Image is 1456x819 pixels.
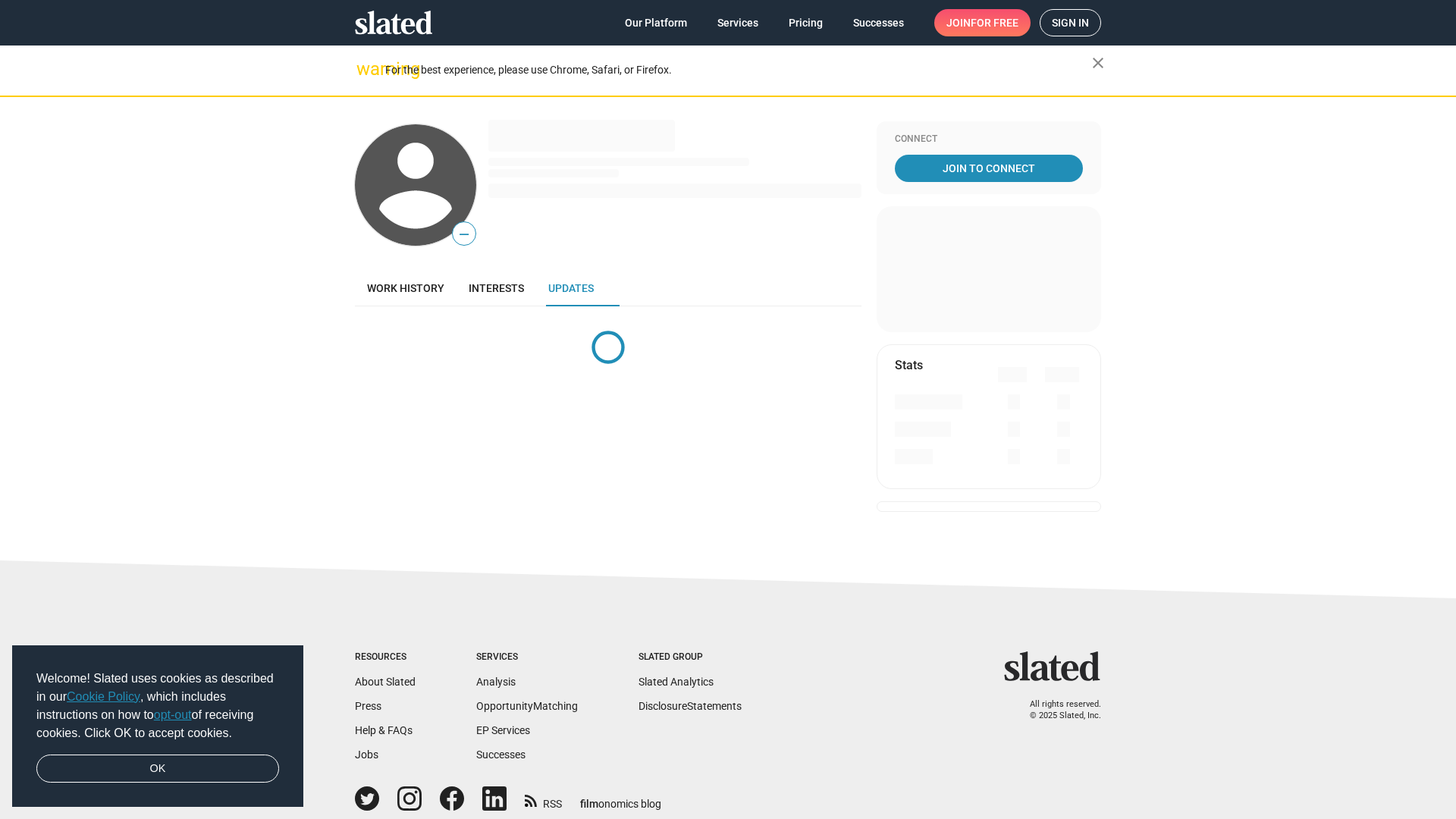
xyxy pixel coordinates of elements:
span: Successes [853,9,904,36]
span: film [580,798,598,810]
span: Join To Connect [898,155,1080,182]
div: Slated Group [639,651,742,664]
span: Updates [548,282,594,294]
a: Cookie Policy [67,690,140,703]
a: About Slated [355,676,416,688]
a: Slated Analytics [639,676,714,688]
a: OpportunityMatching [476,700,578,712]
span: Interests [469,282,524,294]
span: Work history [367,282,444,294]
mat-icon: close [1089,54,1107,72]
a: EP Services [476,724,530,736]
a: Successes [476,748,526,761]
a: Updates [536,270,606,306]
a: Joinfor free [934,9,1031,36]
span: Join [946,9,1018,36]
a: Press [355,700,381,712]
a: DisclosureStatements [639,700,742,712]
a: opt-out [154,708,192,721]
p: All rights reserved. © 2025 Slated, Inc. [1014,699,1101,721]
a: filmonomics blog [580,785,661,811]
a: RSS [525,788,562,811]
a: Successes [841,9,916,36]
span: Our Platform [625,9,687,36]
a: Services [705,9,770,36]
a: Interests [457,270,536,306]
a: Sign in [1040,9,1101,36]
a: Pricing [777,9,835,36]
span: Services [717,9,758,36]
div: cookieconsent [12,645,303,808]
a: Analysis [476,676,516,688]
span: for free [971,9,1018,36]
div: Services [476,651,578,664]
span: Sign in [1052,10,1089,36]
a: Work history [355,270,457,306]
a: Join To Connect [895,155,1083,182]
div: Resources [355,651,416,664]
mat-icon: warning [356,60,375,78]
span: — [453,224,475,244]
div: For the best experience, please use Chrome, Safari, or Firefox. [385,60,1092,80]
span: Pricing [789,9,823,36]
div: Connect [895,133,1083,146]
a: Help & FAQs [355,724,413,736]
span: Welcome! Slated uses cookies as described in our , which includes instructions on how to of recei... [36,670,279,742]
a: dismiss cookie message [36,755,279,783]
mat-card-title: Stats [895,357,923,373]
a: Jobs [355,748,378,761]
a: Our Platform [613,9,699,36]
